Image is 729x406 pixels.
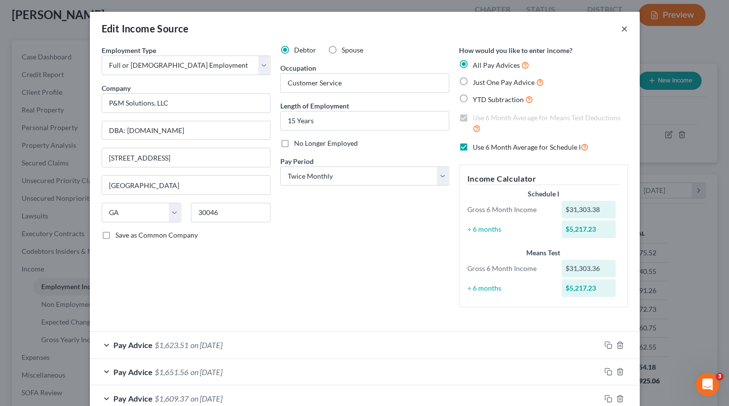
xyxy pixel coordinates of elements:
input: Search company by name... [102,93,270,113]
span: $1,623.51 [155,340,189,350]
iframe: Intercom live chat [696,373,719,396]
div: Gross 6 Month Income [462,205,557,215]
input: ex: 2 years [281,111,449,130]
h5: Income Calculator [467,173,620,185]
label: Length of Employment [280,101,349,111]
div: Means Test [467,248,620,258]
span: No Longer Employed [294,139,358,147]
input: Enter address... [102,121,270,140]
span: Spouse [342,46,363,54]
button: × [621,23,628,34]
div: $31,303.36 [562,260,616,277]
span: Company [102,84,131,92]
span: Debtor [294,46,316,54]
label: How would you like to enter income? [459,45,572,55]
input: Enter zip... [191,203,270,222]
span: $1,651.56 [155,367,189,377]
span: Pay Period [280,157,314,165]
span: Use 6 Month Average for Schedule I [473,143,581,151]
span: on [DATE] [190,340,222,350]
span: YTD Subtraction [473,95,524,104]
div: ÷ 6 months [462,224,557,234]
span: Just One Pay Advice [473,78,535,86]
input: Enter city... [102,176,270,194]
div: $31,303.38 [562,201,616,218]
div: ÷ 6 months [462,283,557,293]
span: on [DATE] [190,367,222,377]
span: 3 [716,373,724,380]
span: $1,609.37 [155,394,189,403]
input: Unit, Suite, etc... [102,148,270,167]
span: Employment Type [102,46,156,54]
span: Save as Common Company [115,231,198,239]
span: Pay Advice [113,367,153,377]
div: $5,217.23 [562,279,616,297]
label: Occupation [280,63,316,73]
span: on [DATE] [190,394,222,403]
span: Use 6 Month Average for Means Test Deductions [473,113,621,122]
div: $5,217.23 [562,220,616,238]
div: Gross 6 Month Income [462,264,557,273]
span: All Pay Advices [473,61,520,69]
div: Schedule I [467,189,620,199]
span: Pay Advice [113,340,153,350]
div: Edit Income Source [102,22,189,35]
span: Pay Advice [113,394,153,403]
input: -- [281,74,449,92]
